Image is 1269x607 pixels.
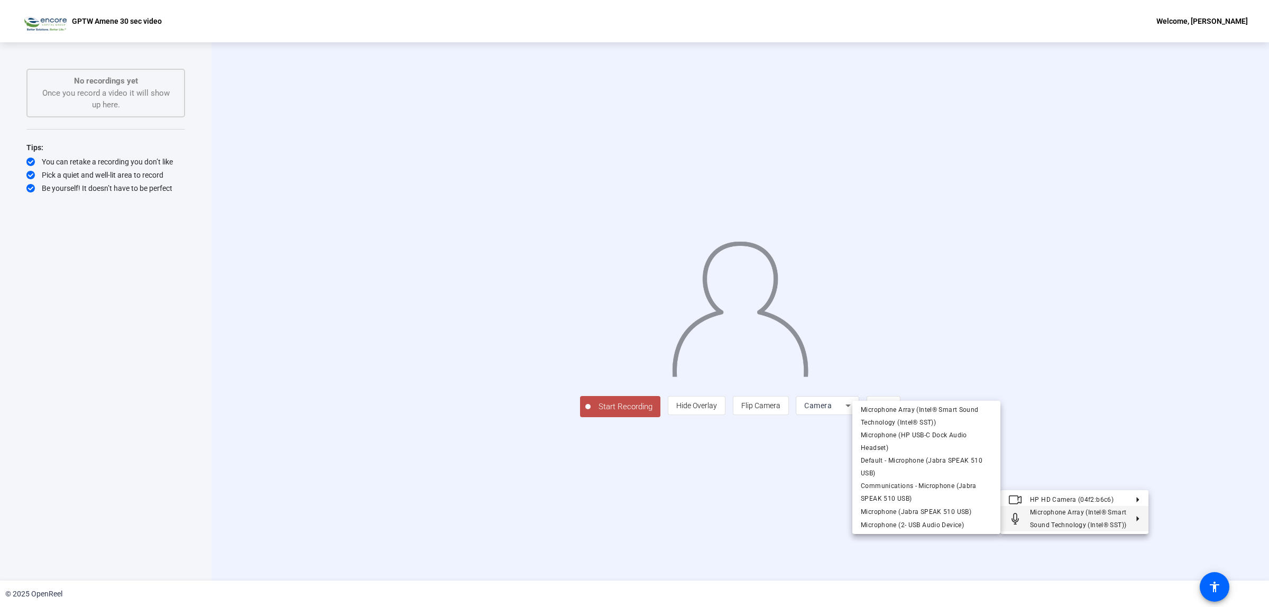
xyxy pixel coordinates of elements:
[861,482,977,502] span: Communications - Microphone (Jabra SPEAK 510 USB)
[861,431,967,452] span: Microphone (HP USB-C Dock Audio Headset)
[861,406,979,426] span: Microphone Array (Intel® Smart Sound Technology (Intel® SST))
[861,508,971,516] span: Microphone (Jabra SPEAK 510 USB)
[1030,496,1114,503] span: HP HD Camera (04f2:b6c6)
[861,521,964,529] span: Microphone (2- USB Audio Device)
[861,457,982,477] span: Default - Microphone (Jabra SPEAK 510 USB)
[1030,509,1126,529] span: Microphone Array (Intel® Smart Sound Technology (Intel® SST))
[1009,493,1022,506] mat-icon: Video camera
[1009,512,1022,525] mat-icon: Microphone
